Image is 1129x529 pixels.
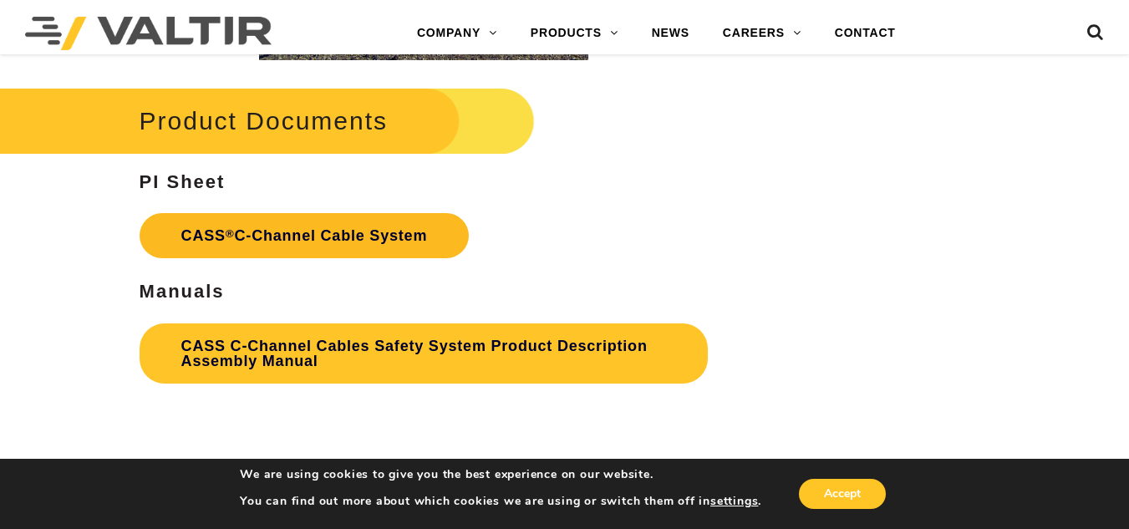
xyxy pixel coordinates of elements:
[25,17,272,50] img: Valtir
[818,17,913,50] a: CONTACT
[710,494,758,509] button: settings
[635,17,706,50] a: NEWS
[799,479,886,509] button: Accept
[706,17,818,50] a: CAREERS
[240,494,761,509] p: You can find out more about which cookies we are using or switch them off in .
[140,213,470,258] a: CASS®C-Channel Cable System
[140,323,708,384] a: CASS C-Channel Cables Safety System Product Description Assembly Manual
[226,227,235,240] sup: ®
[140,281,225,302] strong: Manuals
[140,171,226,192] strong: PI Sheet
[240,467,761,482] p: We are using cookies to give you the best experience on our website.
[400,17,514,50] a: COMPANY
[514,17,635,50] a: PRODUCTS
